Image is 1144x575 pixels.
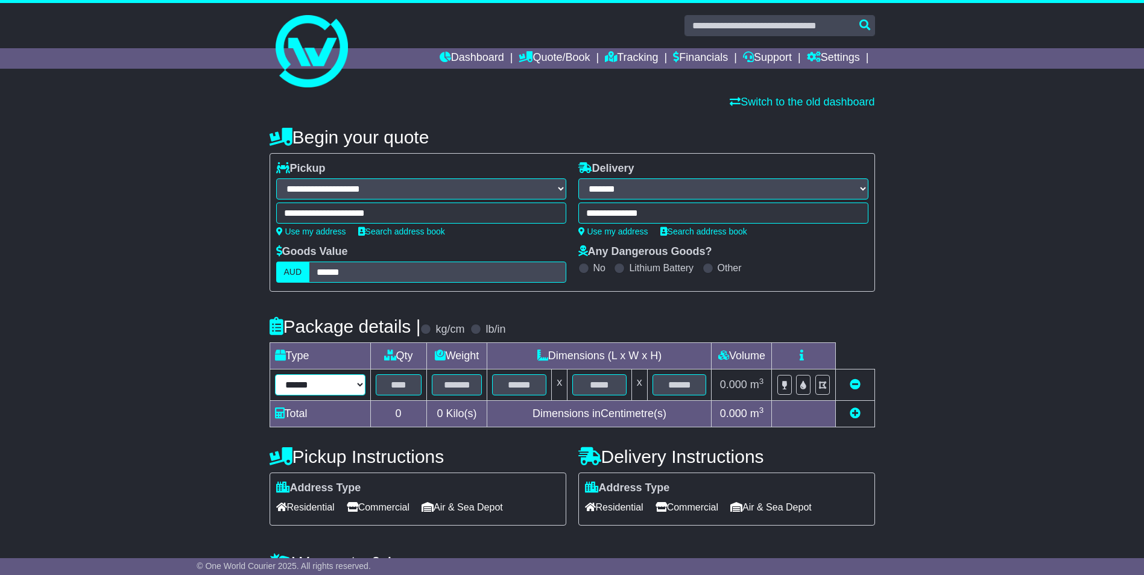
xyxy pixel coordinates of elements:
[656,498,718,517] span: Commercial
[437,407,443,419] span: 0
[712,343,772,369] td: Volume
[276,227,346,236] a: Use my address
[426,401,487,427] td: Kilo(s)
[485,323,505,336] label: lb/in
[487,343,712,369] td: Dimensions (L x W x H)
[276,498,335,517] span: Residential
[270,401,370,427] td: Total
[197,561,371,571] span: © One World Courier 2025. All rights reserved.
[276,262,310,283] label: AUD
[759,377,764,386] sup: 3
[426,343,487,369] td: Weight
[358,227,445,236] a: Search address book
[270,553,875,573] h4: Warranty & Insurance
[750,407,764,419] span: m
[718,262,742,274] label: Other
[578,447,875,467] h4: Delivery Instructions
[270,343,370,369] td: Type
[720,379,747,391] span: 0.000
[743,48,792,69] a: Support
[435,323,464,336] label: kg/cm
[605,48,658,69] a: Tracking
[276,482,361,495] label: Address Type
[552,369,567,401] td: x
[578,245,712,259] label: Any Dangerous Goods?
[673,48,728,69] a: Financials
[578,162,634,175] label: Delivery
[585,498,643,517] span: Residential
[750,379,764,391] span: m
[720,407,747,419] span: 0.000
[660,227,747,236] a: Search address book
[370,401,426,427] td: 0
[347,498,409,517] span: Commercial
[850,379,861,391] a: Remove this item
[585,482,670,495] label: Address Type
[270,127,875,147] h4: Begin your quote
[730,96,874,108] a: Switch to the old dashboard
[422,498,503,517] span: Air & Sea Depot
[276,245,348,259] label: Goods Value
[487,401,712,427] td: Dimensions in Centimetre(s)
[270,447,566,467] h4: Pickup Instructions
[370,343,426,369] td: Qty
[270,316,421,336] h4: Package details |
[759,406,764,415] sup: 3
[730,498,812,517] span: Air & Sea Depot
[850,407,861,419] a: Add new item
[631,369,647,401] td: x
[593,262,605,274] label: No
[519,48,590,69] a: Quote/Book
[578,227,648,236] a: Use my address
[276,162,326,175] label: Pickup
[440,48,504,69] a: Dashboard
[807,48,860,69] a: Settings
[629,262,694,274] label: Lithium Battery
